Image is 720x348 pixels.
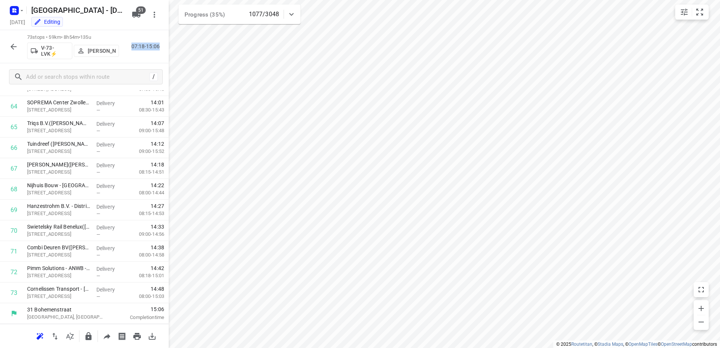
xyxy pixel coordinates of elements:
span: 14:42 [151,264,164,272]
p: [STREET_ADDRESS] [27,189,90,197]
p: 09:00-14:56 [127,230,164,238]
div: 71 [11,248,17,255]
p: Delivery [96,265,124,273]
h5: [GEOGRAPHIC_DATA] - [DATE] [28,4,126,16]
p: [STREET_ADDRESS] [27,272,90,279]
span: — [96,211,100,217]
span: 14:07 [151,119,164,127]
p: Triqs B.V.(Arthur Weynschenk) [27,119,90,127]
button: V-73-LVK⚡ [27,43,72,59]
span: Print route [130,332,145,339]
button: Fit zoom [692,5,707,20]
p: 08:00-14:58 [127,251,164,259]
p: Completion time [114,314,164,321]
p: Delivery [96,162,124,169]
p: 08:00-15:03 [127,293,164,300]
span: — [96,294,100,299]
div: 65 [11,124,17,131]
li: © 2025 , © , © © contributors [556,342,717,347]
p: [STREET_ADDRESS] [27,293,90,300]
span: Share route [99,332,114,339]
span: Reverse route [47,332,63,339]
p: Delivery [96,244,124,252]
p: Delivery [96,182,124,190]
p: [STREET_ADDRESS] [27,230,90,238]
span: Sort by time window [63,332,78,339]
div: small contained button group [675,5,709,20]
div: 64 [11,103,17,110]
p: [STREET_ADDRESS] [27,106,90,114]
p: Pimm Solutions - ANWB - WWS Zwolle(Cheyenne) [27,264,90,272]
a: OpenStreetMap [661,342,692,347]
p: Delivery [96,286,124,293]
span: 135u [80,34,91,40]
div: 67 [11,165,17,172]
p: 09:00-15:48 [127,127,164,134]
p: [STREET_ADDRESS] [27,210,90,217]
span: — [96,169,100,175]
p: 08:15-14:51 [127,168,164,176]
p: Nijhuis Bouw - Zwolle(Mirjam/Diana) [27,182,90,189]
p: [STREET_ADDRESS] [27,168,90,176]
p: 08:00-14:44 [127,189,164,197]
button: Map settings [677,5,692,20]
span: 14:01 [151,99,164,106]
p: Hanzestrohm B.V. - Kantoor(Esther Schotanus) [27,161,90,168]
a: Stadia Maps [598,342,623,347]
span: 14:38 [151,244,164,251]
div: 72 [11,269,17,276]
span: 51 [136,6,146,14]
span: — [96,232,100,237]
span: — [96,107,100,113]
a: OpenMapTiles [628,342,657,347]
p: 08:15-14:53 [127,210,164,217]
span: 14:48 [151,285,164,293]
p: Eiffelstraat 66-70, Zwolle [27,127,90,134]
span: — [96,252,100,258]
span: — [96,128,100,134]
button: Lock route [81,329,96,344]
p: Delivery [96,120,124,128]
div: 69 [11,206,17,214]
span: Reoptimize route [32,332,47,339]
span: 14:22 [151,182,164,189]
p: Delivery [96,141,124,148]
p: Swietelsky Rail Benelux(Kelly Mooten) [27,223,90,230]
input: Add or search stops within route [26,71,149,83]
span: — [96,149,100,154]
p: Combi Deuren BV(Johan Bos) [27,244,90,251]
p: V-73-LVK⚡ [41,45,69,57]
p: 08:30-15:43 [127,106,164,114]
div: 70 [11,227,17,234]
div: / [149,73,158,81]
span: 15:06 [114,305,164,313]
p: Delivery [96,224,124,231]
button: [PERSON_NAME] [74,45,119,57]
div: 73 [11,289,17,296]
div: 66 [11,144,17,151]
p: 73 stops • 59km • 8h54m [27,34,119,41]
span: — [96,273,100,279]
button: 51 [129,7,144,22]
div: 68 [11,186,17,193]
p: 31 Bohemenstraat [27,306,105,313]
p: Tuindreef ([PERSON_NAME] ) [27,140,90,148]
p: [STREET_ADDRESS] [27,251,90,259]
p: 09:00-15:52 [127,148,164,155]
p: Delivery [96,99,124,107]
span: 14:27 [151,202,164,210]
span: 14:18 [151,161,164,168]
span: • [79,34,80,40]
h5: [DATE] [7,18,28,26]
span: Progress (35%) [185,11,225,18]
span: 14:33 [151,223,164,230]
p: 1077/3048 [249,10,279,19]
p: Hanzestrohm B.V. - Distributiecentrum(Esther Schotanus) [27,202,90,210]
p: SOPREMA Center Zwolle(Peter van Hattem) [27,99,90,106]
p: 08:18-15:01 [127,272,164,279]
a: Routetitan [571,342,592,347]
div: Progress (35%)1077/3048 [178,5,301,24]
span: — [96,190,100,196]
p: Delivery [96,203,124,211]
p: 07:18-15:06 [131,43,163,50]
